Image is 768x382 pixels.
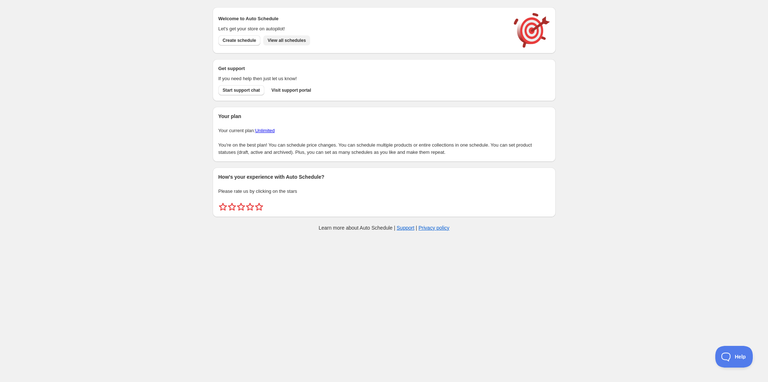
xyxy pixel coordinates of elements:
iframe: Help Scout Beacon - Open [715,346,754,368]
button: Create schedule [218,35,261,45]
a: Visit support portal [267,85,316,95]
span: Visit support portal [272,87,311,93]
h2: Your plan [218,113,550,120]
span: Start support chat [223,87,260,93]
p: Please rate us by clicking on the stars [218,188,550,195]
h2: Welcome to Auto Schedule [218,15,507,22]
a: Privacy policy [418,225,450,231]
p: If you need help then just let us know! [218,75,507,82]
p: Learn more about Auto Schedule | | [318,224,449,231]
button: View all schedules [263,35,310,45]
h2: How's your experience with Auto Schedule? [218,173,550,181]
a: Support [397,225,415,231]
h2: Get support [218,65,507,72]
p: You're on the best plan! You can schedule price changes. You can schedule multiple products or en... [218,142,550,156]
a: Unlimited [255,128,275,133]
p: Your current plan: [218,127,550,134]
p: Let's get your store on autopilot! [218,25,507,32]
span: Create schedule [223,38,256,43]
a: Start support chat [218,85,264,95]
span: View all schedules [268,38,306,43]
